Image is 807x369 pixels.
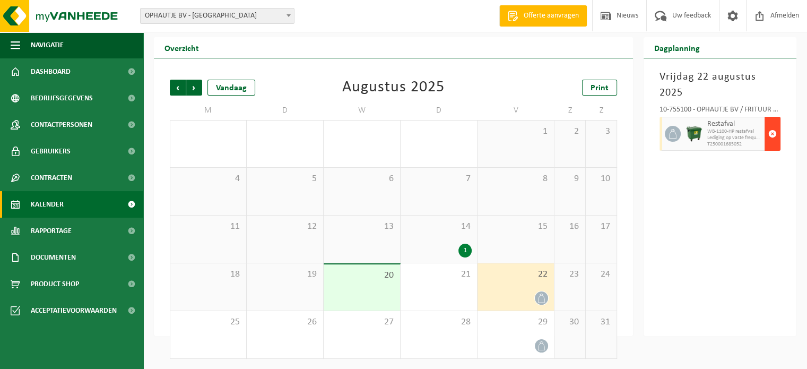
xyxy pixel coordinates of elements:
span: 24 [591,269,611,280]
span: 15 [483,221,549,233]
span: 7 [406,173,472,185]
span: Documenten [31,244,76,271]
span: 20 [329,270,395,281]
span: 26 [252,316,318,328]
td: D [247,101,324,120]
span: 13 [329,221,395,233]
h3: Vrijdag 22 augustus 2025 [660,69,780,101]
span: OPHAUTJE BV - KORTRIJK [140,8,294,24]
div: 1 [458,244,472,258]
span: Gebruikers [31,138,71,165]
a: Print [582,80,617,96]
span: 8 [483,173,549,185]
span: Offerte aanvragen [521,11,582,21]
span: 14 [406,221,472,233]
span: 30 [560,316,580,328]
td: V [478,101,554,120]
span: WB-1100-HP restafval [707,128,762,135]
div: Vandaag [207,80,255,96]
h2: Overzicht [154,37,210,58]
span: T250001685052 [707,141,762,148]
span: 29 [483,316,549,328]
span: 10 [591,173,611,185]
img: WB-1100-HPE-GN-04 [686,126,702,142]
td: Z [554,101,586,120]
td: W [324,101,401,120]
h2: Dagplanning [644,37,710,58]
span: Kalender [31,191,64,218]
span: 12 [252,221,318,233]
span: 27 [329,316,395,328]
span: 4 [176,173,241,185]
span: Rapportage [31,218,72,244]
td: Z [586,101,617,120]
span: 25 [176,316,241,328]
span: Contactpersonen [31,111,92,138]
span: Product Shop [31,271,79,297]
span: 6 [329,173,395,185]
span: Restafval [707,120,762,128]
span: Bedrijfsgegevens [31,85,93,111]
span: 21 [406,269,472,280]
span: 16 [560,221,580,233]
span: 11 [176,221,241,233]
span: 23 [560,269,580,280]
span: 31 [591,316,611,328]
span: 17 [591,221,611,233]
td: M [170,101,247,120]
span: 2 [560,126,580,138]
span: Contracten [31,165,72,191]
span: 19 [252,269,318,280]
span: 18 [176,269,241,280]
span: Navigatie [31,32,64,58]
span: 1 [483,126,549,138]
a: Offerte aanvragen [499,5,587,27]
span: 5 [252,173,318,185]
td: D [401,101,478,120]
span: Dashboard [31,58,71,85]
span: Vorige [170,80,186,96]
div: Augustus 2025 [342,80,445,96]
span: Lediging op vaste frequentie [707,135,762,141]
span: 28 [406,316,472,328]
span: 22 [483,269,549,280]
span: OPHAUTJE BV - KORTRIJK [141,8,294,23]
div: 10-755100 - OPHAUTJE BV / FRITUUR ENJOY - KORTRIJK [660,106,780,117]
span: Acceptatievoorwaarden [31,297,117,324]
span: 3 [591,126,611,138]
span: Print [591,84,609,92]
span: 9 [560,173,580,185]
span: Volgende [186,80,202,96]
